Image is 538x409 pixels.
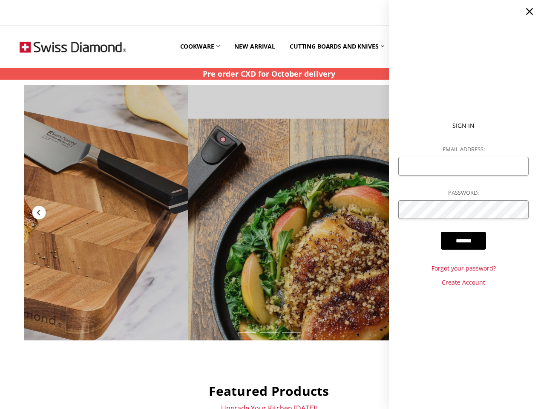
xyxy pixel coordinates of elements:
[282,28,392,66] a: Cutting boards and knives
[398,278,528,287] a: Create Account
[20,26,126,68] img: Free Shipping On Every Order
[173,28,227,66] a: Cookware
[398,264,528,273] a: Forgot your password?
[398,145,528,154] label: Email Address:
[280,327,302,338] div: Slide 4 of 6
[31,205,46,220] div: Previous
[398,188,528,197] label: Password:
[236,327,258,338] div: Slide 2 of 6
[258,327,280,338] div: Slide 3 of 6
[203,69,335,79] strong: Pre order CXD for October delivery
[20,383,518,399] h2: Featured Products
[227,28,282,66] a: New arrival
[398,121,528,130] p: Sign In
